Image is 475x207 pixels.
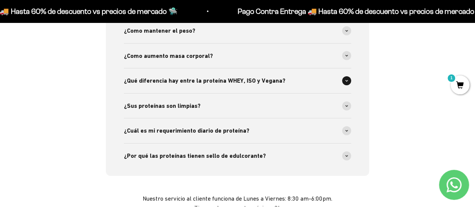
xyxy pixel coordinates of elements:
[124,151,266,161] span: ¿Por qué las proteínas tienen sello de edulcorante?
[124,101,201,111] span: ¿Sus proteínas son limpias?
[124,18,351,43] summary: ¿Como mantener el peso?
[451,82,469,90] a: 1
[124,26,195,36] span: ¿Como mantener el peso?
[124,76,285,86] span: ¿Qué diferencia hay entre la proteína WHEY, ISO y Vegana?
[124,68,351,93] summary: ¿Qué diferencia hay entre la proteína WHEY, ISO y Vegana?
[447,74,456,83] mark: 1
[124,94,351,118] summary: ¿Sus proteínas son limpias?
[124,51,213,61] span: ¿Como aumento masa corporal?
[124,144,351,168] summary: ¿Por qué las proteínas tienen sello de edulcorante?
[124,44,351,68] summary: ¿Como aumento masa corporal?
[124,126,249,136] span: ¿Cuál es mi requerimiento diario de proteína?
[124,118,351,143] summary: ¿Cuál es mi requerimiento diario de proteína?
